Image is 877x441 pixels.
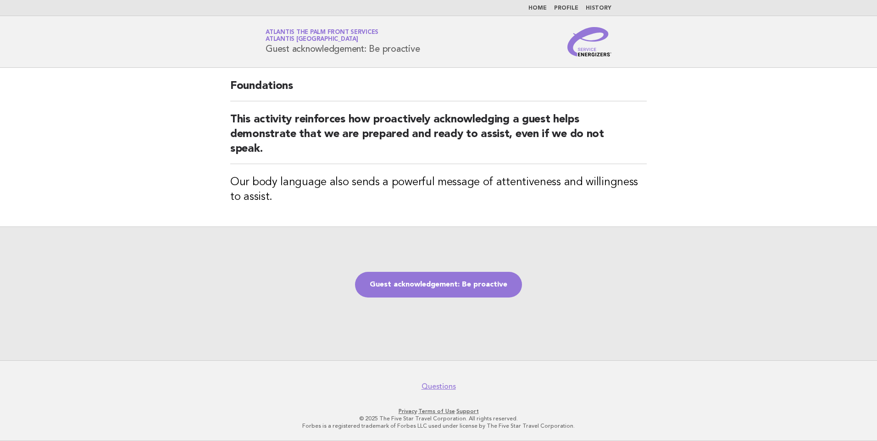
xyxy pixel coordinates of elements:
a: Questions [422,382,456,391]
a: Privacy [399,408,417,414]
p: © 2025 The Five Star Travel Corporation. All rights reserved. [158,415,719,422]
a: Guest acknowledgement: Be proactive [355,272,522,298]
h2: Foundations [230,79,647,101]
p: · · [158,408,719,415]
h2: This activity reinforces how proactively acknowledging a guest helps demonstrate that we are prep... [230,112,647,164]
a: Atlantis The Palm Front ServicesAtlantis [GEOGRAPHIC_DATA] [266,29,378,42]
a: Profile [554,6,578,11]
img: Service Energizers [567,27,611,56]
a: Home [528,6,547,11]
p: Forbes is a registered trademark of Forbes LLC used under license by The Five Star Travel Corpora... [158,422,719,430]
a: Support [456,408,479,414]
span: Atlantis [GEOGRAPHIC_DATA] [266,37,358,43]
a: Terms of Use [418,408,455,414]
h1: Guest acknowledgement: Be proactive [266,30,420,54]
a: History [586,6,611,11]
h3: Our body language also sends a powerful message of attentiveness and willingness to assist. [230,175,647,204]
